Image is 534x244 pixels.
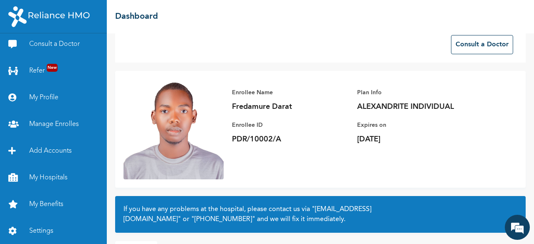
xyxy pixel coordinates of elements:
[357,88,474,98] p: Plan Info
[4,216,82,222] span: Conversation
[15,42,34,63] img: d_794563401_company_1708531726252_794563401
[357,120,474,130] p: Expires on
[357,134,474,144] p: [DATE]
[232,102,349,112] p: Fredamure Darat
[191,216,255,223] a: "[PHONE_NUMBER]"
[123,79,224,179] img: Enrollee
[357,102,474,112] p: ALEXANDRITE INDIVIDUAL
[232,120,349,130] p: Enrollee ID
[48,78,115,162] span: We're online!
[8,6,90,27] img: RelianceHMO's Logo
[82,202,159,228] div: FAQs
[123,204,517,224] h2: If you have any problems at the hospital, please contact us via or and we will fix it immediately.
[47,64,58,72] span: New
[232,88,349,98] p: Enrollee Name
[137,4,157,24] div: Minimize live chat window
[232,134,349,144] p: PDR/10002/A
[451,35,513,54] button: Consult a Doctor
[115,10,158,23] h2: Dashboard
[4,173,159,202] textarea: Type your message and hit 'Enter'
[43,47,140,58] div: Chat with us now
